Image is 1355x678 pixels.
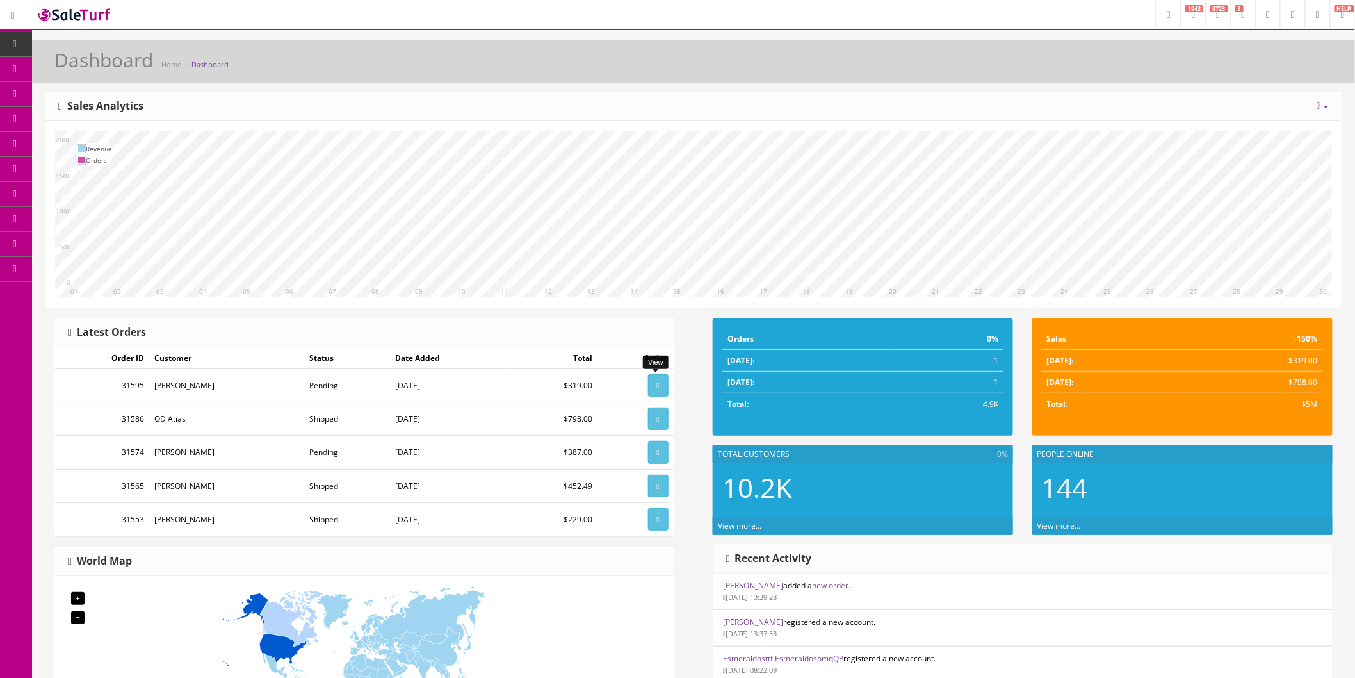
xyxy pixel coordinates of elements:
[86,143,112,154] td: Revenue
[71,592,85,605] div: +
[1335,5,1354,12] span: HELP
[727,377,754,388] strong: [DATE]:
[713,574,1332,610] li: added a .
[512,402,597,436] td: $798.00
[889,350,1003,372] td: 1
[149,469,304,502] td: [PERSON_NAME]
[1179,393,1323,415] td: $5M
[54,49,153,70] h1: Dashboard
[58,101,143,112] h3: Sales Analytics
[391,347,512,369] td: Date Added
[512,369,597,402] td: $319.00
[149,436,304,469] td: [PERSON_NAME]
[512,502,597,536] td: $229.00
[55,436,149,469] td: 31574
[713,609,1332,647] li: registered a new account.
[722,328,889,350] td: Orders
[1210,5,1228,12] span: 8723
[512,347,597,369] td: Total
[1179,372,1323,393] td: $798.00
[55,369,149,402] td: 31595
[191,60,229,69] a: Dashboard
[722,473,1003,502] h2: 10.2K
[149,502,304,536] td: [PERSON_NAME]
[713,445,1013,463] div: Total Customers
[1037,520,1081,531] a: View more...
[55,469,149,502] td: 31565
[1235,5,1244,12] span: 3
[391,402,512,436] td: [DATE]
[889,372,1003,393] td: 1
[149,369,304,402] td: [PERSON_NAME]
[36,6,113,23] img: SaleTurf
[727,399,749,409] strong: Total:
[161,60,181,69] a: Home
[391,436,512,469] td: [DATE]
[391,469,512,502] td: [DATE]
[149,347,304,369] td: Customer
[55,402,149,436] td: 31586
[391,502,512,536] td: [DATE]
[889,393,1003,415] td: 4.9K
[1179,328,1323,350] td: -150%
[812,580,848,591] a: new order
[304,469,390,502] td: Shipped
[1047,399,1068,409] strong: Total:
[723,653,843,664] a: Esmeraldosttf EsmeraldosomqQP
[1032,445,1333,463] div: People Online
[723,665,777,675] small: [DATE] 08:22:09
[304,402,390,436] td: Shipped
[723,616,783,627] a: [PERSON_NAME]
[889,328,1003,350] td: 0%
[727,355,754,366] strong: [DATE]:
[68,327,146,338] h3: Latest Orders
[723,629,777,638] small: [DATE] 13:37:53
[149,402,304,436] td: OD Atias
[1179,350,1323,372] td: $319.00
[643,356,669,369] div: View
[1042,473,1323,502] h2: 144
[723,580,783,591] a: [PERSON_NAME]
[997,449,1008,460] span: 0%
[391,369,512,402] td: [DATE]
[718,520,761,531] a: View more...
[512,469,597,502] td: $452.49
[726,553,812,565] h3: Recent Activity
[304,347,390,369] td: Status
[55,502,149,536] td: 31553
[1185,5,1203,12] span: 1943
[1047,377,1074,388] strong: [DATE]:
[1047,355,1074,366] strong: [DATE]:
[597,347,674,369] td: Action
[723,592,777,602] small: [DATE] 13:39:28
[86,154,112,166] td: Orders
[71,611,85,624] div: −
[55,347,149,369] td: Order ID
[68,556,132,567] h3: World Map
[1042,328,1179,350] td: Sales
[512,436,597,469] td: $387.00
[304,369,390,402] td: Pending
[304,436,390,469] td: Pending
[304,502,390,536] td: Shipped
